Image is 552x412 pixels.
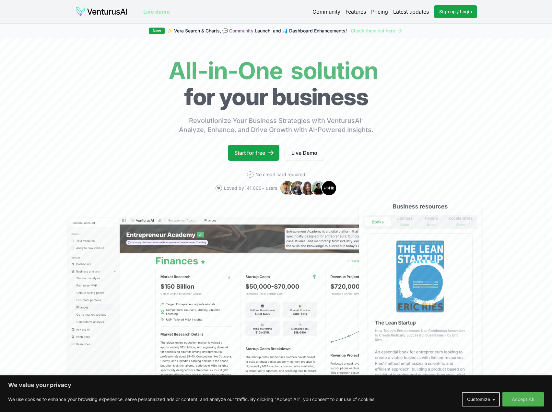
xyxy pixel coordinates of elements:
a: Live demo [143,8,170,16]
div: New [149,28,165,34]
a: Community [312,8,340,16]
a: Features [346,8,366,16]
img: Avatar 1 [280,180,295,196]
a: Live Demo [285,145,324,161]
a: Pricing [371,8,388,16]
img: logo [75,6,128,17]
button: Accept All [502,392,544,406]
a: Sign up / Login [434,5,477,18]
img: Avatar 4 [311,180,326,196]
button: Customize [462,392,500,406]
p: We use cookies to enhance your browsing experience, serve personalized ads or content, and analyz... [8,395,376,403]
p: We value your privacy [8,381,544,389]
a: Start for free [228,145,279,161]
span: Sign up / Login [439,8,472,15]
img: Avatar 2 [290,180,306,196]
a: Community [229,28,253,33]
a: Latest updates [393,8,429,16]
img: Avatar 3 [300,180,316,196]
a: Check them out here [351,28,403,34]
span: ✨ Vera Search & Charts, 💬 Launch, and 📊 Dashboard Enhancements! [167,28,347,34]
